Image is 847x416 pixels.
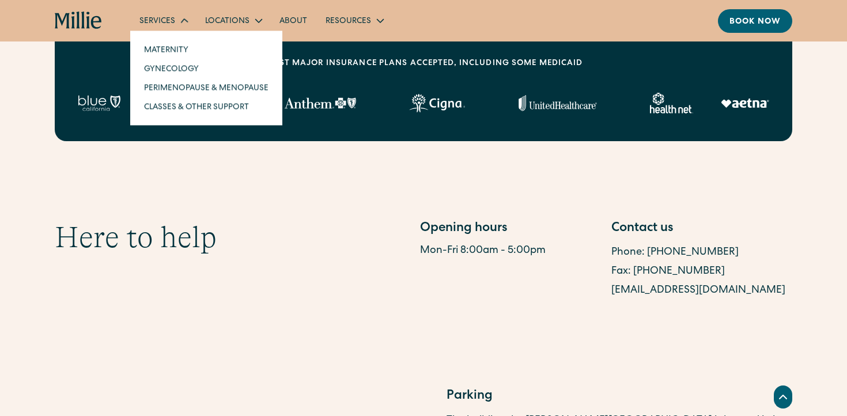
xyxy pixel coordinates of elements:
div: Services [130,11,196,30]
div: Contact us [611,220,792,239]
div: Mon-Fri 8:00am - 5:00pm [420,243,601,259]
div: Locations [196,11,270,30]
a: Maternity [135,40,278,59]
img: Blue California logo [78,95,120,111]
div: Book now [729,16,781,28]
img: Anthem Logo [284,97,356,109]
div: Services [139,16,175,28]
img: Cigna logo [409,94,465,112]
nav: Services [130,31,282,125]
a: Fax: [PHONE_NUMBER] [611,266,725,277]
div: Resources [326,16,371,28]
img: Aetna logo [721,99,769,108]
div: Locations [205,16,249,28]
a: About [270,11,316,30]
a: Gynecology [135,59,278,78]
img: Healthnet logo [650,93,693,114]
a: Classes & Other Support [135,97,278,116]
div: Resources [316,11,392,30]
a: Perimenopause & Menopause [135,78,278,97]
a: home [55,12,103,30]
div: MOST MAJOR INSURANCE PLANS ACCEPTED, INCLUDING some MEDICAID [264,58,583,70]
a: Book now [718,9,792,33]
div: Opening hours [420,220,601,239]
a: Phone: [PHONE_NUMBER] [611,247,739,258]
a: [EMAIL_ADDRESS][DOMAIN_NAME] [611,285,785,296]
div: Parking [447,387,493,406]
img: United Healthcare logo [519,95,597,111]
h2: Here to help [55,220,217,255]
